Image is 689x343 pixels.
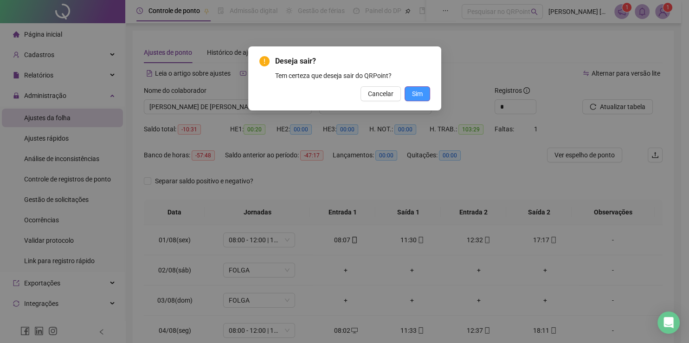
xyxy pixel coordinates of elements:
[275,56,430,67] span: Deseja sair?
[259,56,270,66] span: exclamation-circle
[368,89,393,99] span: Cancelar
[405,86,430,101] button: Sim
[412,89,423,99] span: Sim
[361,86,401,101] button: Cancelar
[657,311,680,334] div: Open Intercom Messenger
[275,71,430,81] div: Tem certeza que deseja sair do QRPoint?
